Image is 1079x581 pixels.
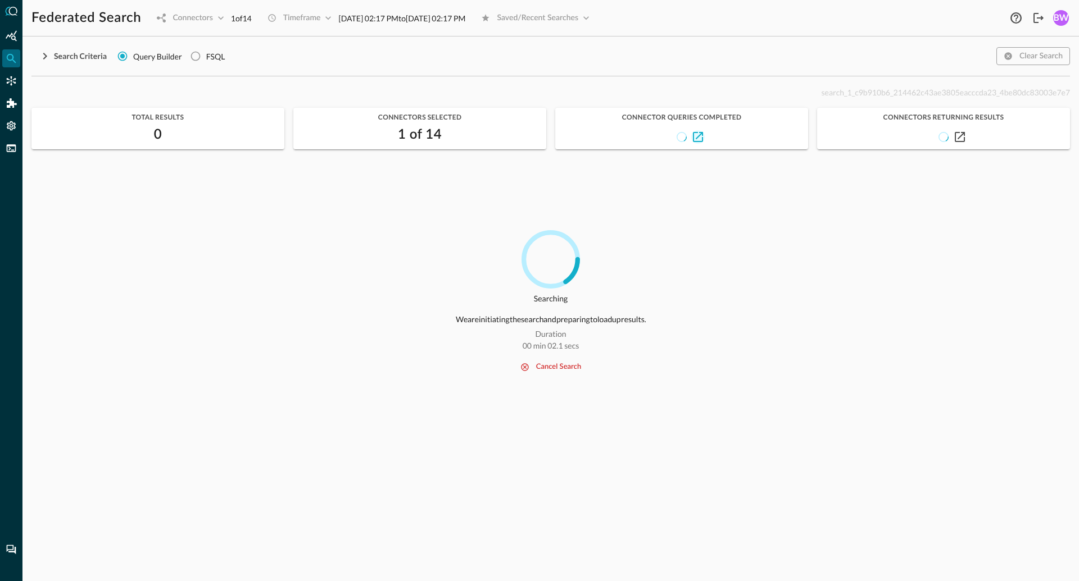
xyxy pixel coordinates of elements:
span: Connector Queries Completed [555,113,808,121]
p: Selected date/time range [338,12,465,24]
button: Logout [1030,9,1048,27]
p: search [521,313,543,325]
p: the [510,313,521,325]
p: load [597,313,612,325]
p: Duration [535,328,566,340]
h2: 0 [154,126,162,144]
div: Settings [2,117,20,135]
p: are [468,313,479,325]
span: search_1_c9b910b6_214462c43ae3805eacccda23_4be80dc83003e7e7 [822,88,1070,97]
p: up [612,313,621,325]
p: initiating [479,313,510,325]
button: Help [1007,9,1025,27]
p: We [456,313,468,325]
p: to [590,313,597,325]
p: 1 of 14 [231,12,252,24]
p: Searching [534,293,568,304]
p: preparing [556,313,590,325]
span: Total Results [31,113,284,121]
button: cancel search [514,360,588,374]
button: Search Criteria [31,47,114,65]
div: Federated Search [2,49,20,67]
span: Connectors Returning Results [817,113,1070,121]
h2: 1 of 14 [398,126,442,144]
div: FSQL [2,139,20,157]
div: Connectors [2,72,20,90]
p: 00 min 02.1 secs [523,340,579,351]
span: Query Builder [133,51,182,62]
h1: Federated Search [31,9,141,27]
span: Connectors Selected [293,113,546,121]
div: Summary Insights [2,27,20,45]
div: Chat [2,541,20,559]
div: FSQL [206,51,225,62]
p: and [543,313,556,325]
div: Addons [3,94,21,112]
div: BW [1053,10,1069,26]
p: results. [621,313,646,325]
